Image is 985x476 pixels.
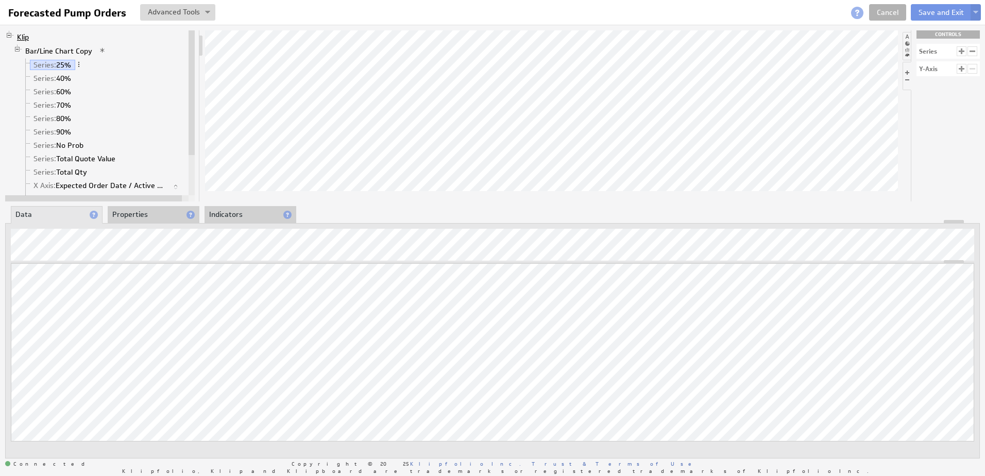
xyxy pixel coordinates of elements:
span: Series: [33,74,56,83]
div: Y-Axis [919,66,938,72]
span: Sorted Oldest to Newest [172,183,179,191]
span: Series: [33,167,56,177]
div: CONTROLS [916,30,980,39]
a: Cancel [869,4,906,21]
img: button-savedrop.png [973,11,978,15]
a: Series: Total Quote Value [30,154,120,164]
a: Y Axis: Count [30,194,79,204]
span: Series: [33,100,56,110]
span: Series: [33,114,56,123]
span: View applied actions [99,47,106,54]
li: Hide or show the component controls palette [903,62,911,90]
span: Series: [33,87,56,96]
li: Indicators [205,206,296,224]
span: Klipfolio, Klip and Klipboard are trademarks or registered trademarks of Klipfolio Inc. [122,468,869,473]
a: Klip [13,32,33,42]
a: Trust & Terms of Use [532,460,699,467]
a: Bar/Line Chart Copy [22,46,96,56]
span: Series: [33,127,56,137]
a: Series: 80% [30,113,75,124]
span: More actions [75,61,82,68]
div: Series [919,48,937,55]
li: Data [11,206,103,224]
a: Klipfolio Inc. [410,460,521,467]
li: Properties [108,206,199,224]
li: Hide or show the component palette [903,32,911,60]
a: X Axis: Expected Order Date / Active Proposals [30,180,169,191]
span: Series: [33,60,56,70]
button: Save and Exit [911,4,972,21]
a: Series: 40% [30,73,75,83]
img: button-savedrop.png [205,11,210,15]
input: Forecasted Pump Orders [4,4,134,22]
a: Series: Total Qty [30,167,91,177]
span: Series: [33,154,56,163]
span: Y Axis: [33,194,56,203]
span: Series: [33,141,56,150]
span: X Axis: [33,181,56,190]
span: Connected: ID: dpnc-22 Online: true [5,461,91,467]
a: Series: 70% [30,100,75,110]
a: Series: No Prob [30,140,88,150]
a: Series: 60% [30,87,75,97]
a: Series: 25% [30,60,75,70]
span: Copyright © 2025 [292,461,521,466]
a: Series: 90% [30,127,75,137]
